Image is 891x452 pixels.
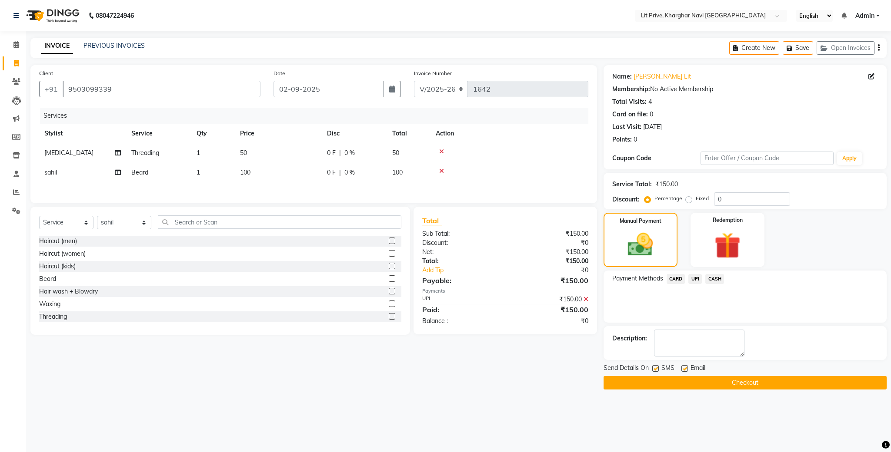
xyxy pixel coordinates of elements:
[44,168,57,176] span: sahil
[126,124,191,143] th: Service
[44,149,93,157] span: [MEDICAL_DATA]
[612,180,652,189] div: Service Total:
[505,247,595,257] div: ₹150.00
[344,168,355,177] span: 0 %
[422,216,442,225] span: Total
[706,229,749,262] img: _gift.svg
[387,124,430,143] th: Total
[654,195,682,202] label: Percentage
[612,122,641,132] div: Last Visit:
[39,249,86,258] div: Haircut (women)
[339,168,341,177] span: |
[197,149,200,157] span: 1
[604,376,887,389] button: Checkout
[505,295,595,304] div: ₹150.00
[612,85,878,94] div: No Active Membership
[837,152,862,165] button: Apply
[39,69,53,77] label: Client
[327,168,336,177] span: 0 F
[505,229,595,238] div: ₹150.00
[604,363,649,374] span: Send Details On
[240,168,250,176] span: 100
[22,3,82,28] img: logo
[131,168,148,176] span: Beard
[643,122,662,132] div: [DATE]
[83,42,145,49] a: PREVIOUS INVOICES
[339,148,341,158] span: |
[701,152,834,165] input: Enter Offer / Coupon Code
[855,11,874,20] span: Admin
[416,304,505,315] div: Paid:
[414,69,452,77] label: Invoice Number
[612,110,648,119] div: Card on file:
[612,195,639,204] div: Discount:
[240,149,247,157] span: 50
[41,38,73,54] a: INVOICE
[667,274,685,284] span: CARD
[817,41,874,55] button: Open Invoices
[191,124,235,143] th: Qty
[327,148,336,158] span: 0 F
[39,312,67,321] div: Threading
[39,262,76,271] div: Haircut (kids)
[422,287,588,295] div: Payments
[620,217,661,225] label: Manual Payment
[392,168,403,176] span: 100
[322,124,387,143] th: Disc
[39,81,63,97] button: +91
[39,287,98,296] div: Hair wash + Blowdry
[612,334,647,343] div: Description:
[691,363,705,374] span: Email
[655,180,678,189] div: ₹150.00
[416,238,505,247] div: Discount:
[416,275,505,286] div: Payable:
[650,110,653,119] div: 0
[783,41,813,55] button: Save
[39,237,77,246] div: Haircut (men)
[197,168,200,176] span: 1
[39,300,60,309] div: Waxing
[235,124,322,143] th: Price
[39,274,56,284] div: Beard
[416,266,520,275] a: Add Tip
[634,135,637,144] div: 0
[505,257,595,266] div: ₹150.00
[505,238,595,247] div: ₹0
[416,295,505,304] div: UPI
[729,41,779,55] button: Create New
[158,215,401,229] input: Search or Scan
[131,149,159,157] span: Threading
[696,195,709,202] label: Fixed
[416,257,505,266] div: Total:
[505,275,595,286] div: ₹150.00
[274,69,285,77] label: Date
[612,274,663,283] span: Payment Methods
[620,230,661,259] img: _cash.svg
[40,108,595,124] div: Services
[612,135,632,144] div: Points:
[612,97,647,106] div: Total Visits:
[430,124,588,143] th: Action
[634,72,691,81] a: [PERSON_NAME] Lit
[705,274,724,284] span: CASH
[520,266,594,275] div: ₹0
[39,124,126,143] th: Stylist
[648,97,652,106] div: 4
[688,274,702,284] span: UPI
[344,148,355,158] span: 0 %
[96,3,134,28] b: 08047224946
[416,317,505,326] div: Balance :
[661,363,674,374] span: SMS
[416,247,505,257] div: Net:
[505,317,595,326] div: ₹0
[612,72,632,81] div: Name:
[713,216,743,224] label: Redemption
[416,229,505,238] div: Sub Total:
[505,304,595,315] div: ₹150.00
[612,85,650,94] div: Membership:
[392,149,399,157] span: 50
[612,154,701,163] div: Coupon Code
[63,81,260,97] input: Search by Name/Mobile/Email/Code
